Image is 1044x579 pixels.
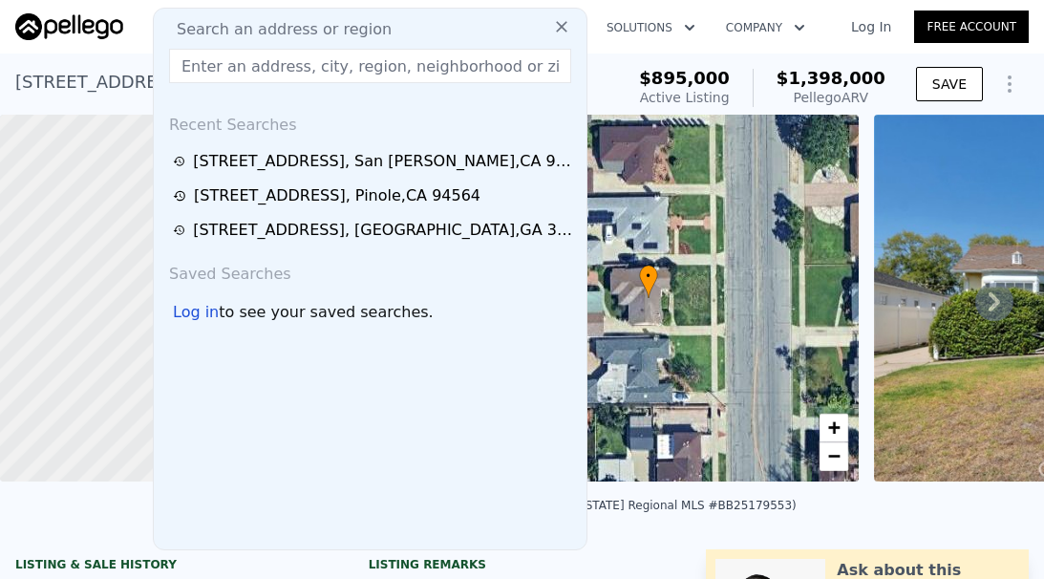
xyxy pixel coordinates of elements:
a: [STREET_ADDRESS], Pinole,CA 94564 [173,184,573,207]
a: Log In [828,17,914,36]
div: [STREET_ADDRESS] , San [PERSON_NAME] , CA 91775 [193,150,573,173]
span: $1,398,000 [777,68,885,88]
span: Search an address or region [161,18,392,41]
div: [STREET_ADDRESS] , [GEOGRAPHIC_DATA] , GA 30230 [193,219,573,242]
a: [STREET_ADDRESS], [GEOGRAPHIC_DATA],GA 30230 [173,219,573,242]
span: $895,000 [639,68,730,88]
a: Free Account [914,11,1029,43]
button: SAVE [916,67,983,101]
span: Active Listing [640,90,730,105]
button: Solutions [591,11,711,45]
a: [STREET_ADDRESS], San [PERSON_NAME],CA 91775 [173,150,573,173]
div: • [639,265,658,298]
span: to see your saved searches. [219,301,433,324]
div: [STREET_ADDRESS] , San [PERSON_NAME] , CA 91775 [15,69,472,96]
span: − [828,444,841,468]
span: + [828,416,841,440]
div: Listing remarks [369,557,676,572]
div: Recent Searches [161,98,579,144]
div: Log in [173,301,219,324]
div: [STREET_ADDRESS] , Pinole , CA 94564 [194,184,480,207]
input: Enter an address, city, region, neighborhood or zip code [169,49,571,83]
a: Zoom out [820,442,848,471]
div: LISTING & SALE HISTORY [15,557,323,576]
span: • [639,268,658,285]
div: Pellego ARV [777,88,885,107]
button: Show Options [991,65,1029,103]
button: Company [711,11,820,45]
a: Zoom in [820,414,848,442]
img: Pellego [15,13,123,40]
div: Saved Searches [161,247,579,293]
